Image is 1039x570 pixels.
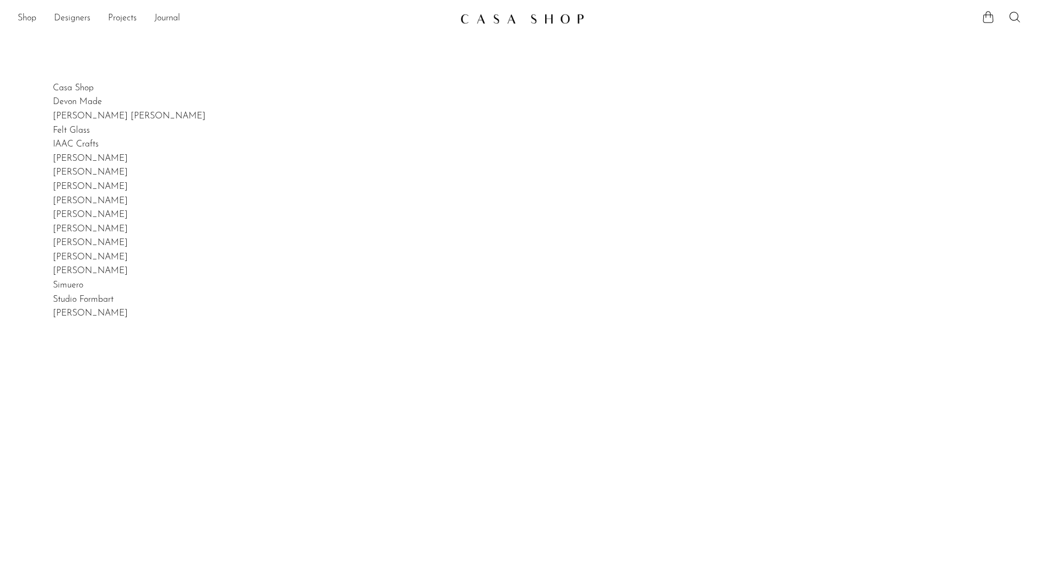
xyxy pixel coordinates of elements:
[53,84,94,93] a: Casa Shop
[18,9,451,28] nav: Desktop navigation
[108,12,137,26] a: Projects
[53,238,128,247] a: [PERSON_NAME]
[53,168,128,177] a: [PERSON_NAME]
[53,197,128,205] a: [PERSON_NAME]
[53,253,128,262] a: [PERSON_NAME]
[53,295,114,304] a: Studio Formbart
[53,309,128,318] a: [PERSON_NAME]
[53,225,128,234] a: [PERSON_NAME]
[54,12,90,26] a: Designers
[53,210,128,219] a: [PERSON_NAME]
[53,182,128,191] a: [PERSON_NAME]
[53,154,128,163] a: [PERSON_NAME]
[53,126,90,135] a: Felt Glass
[53,97,102,106] a: Devon Made
[53,267,128,275] a: [PERSON_NAME]
[154,12,180,26] a: Journal
[53,281,83,290] a: Simuero
[53,140,99,149] a: IAAC Crafts
[18,9,451,28] ul: NEW HEADER MENU
[53,112,206,121] a: [PERSON_NAME] [PERSON_NAME]
[18,12,36,26] a: Shop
